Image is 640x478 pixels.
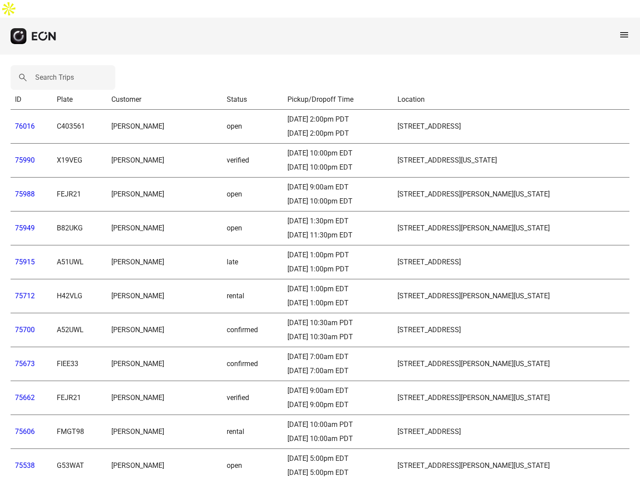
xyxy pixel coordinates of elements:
td: A51UWL [52,245,107,279]
td: confirmed [222,313,283,347]
div: [DATE] 2:00pm PDT [287,128,388,139]
td: open [222,110,283,144]
td: [PERSON_NAME] [107,144,223,178]
th: Plate [52,90,107,110]
td: C403561 [52,110,107,144]
div: [DATE] 1:30pm EDT [287,216,388,226]
td: [PERSON_NAME] [107,415,223,449]
div: [DATE] 9:00pm EDT [287,400,388,410]
td: open [222,211,283,245]
td: [STREET_ADDRESS][US_STATE] [393,144,629,178]
div: [DATE] 10:00am PDT [287,419,388,430]
div: [DATE] 2:00pm PDT [287,114,388,125]
a: 75662 [15,393,35,402]
div: [DATE] 1:00pm EDT [287,298,388,308]
a: 75949 [15,224,35,232]
th: Location [393,90,629,110]
th: Customer [107,90,223,110]
td: [PERSON_NAME] [107,347,223,381]
a: 75988 [15,190,35,198]
th: ID [11,90,52,110]
td: [STREET_ADDRESS][PERSON_NAME][US_STATE] [393,211,629,245]
td: verified [222,381,283,415]
td: [STREET_ADDRESS][PERSON_NAME][US_STATE] [393,279,629,313]
td: [STREET_ADDRESS] [393,415,629,449]
a: 75538 [15,461,35,470]
td: FMGT98 [52,415,107,449]
div: [DATE] 1:00pm EDT [287,284,388,294]
td: rental [222,415,283,449]
td: late [222,245,283,279]
td: [PERSON_NAME] [107,381,223,415]
td: [STREET_ADDRESS] [393,313,629,347]
div: [DATE] 10:00pm EDT [287,162,388,173]
div: [DATE] 1:00pm PDT [287,264,388,274]
td: [PERSON_NAME] [107,279,223,313]
a: 75915 [15,258,35,266]
div: [DATE] 11:30pm EDT [287,230,388,241]
td: H42VLG [52,279,107,313]
td: [PERSON_NAME] [107,211,223,245]
div: [DATE] 10:00pm EDT [287,148,388,159]
td: [PERSON_NAME] [107,245,223,279]
a: 75606 [15,427,35,436]
td: verified [222,144,283,178]
div: [DATE] 10:30am PDT [287,318,388,328]
div: [DATE] 7:00am EDT [287,366,388,376]
td: [PERSON_NAME] [107,313,223,347]
td: [PERSON_NAME] [107,110,223,144]
td: B82UKG [52,211,107,245]
td: open [222,178,283,211]
a: 75712 [15,292,35,300]
div: [DATE] 9:00am EDT [287,182,388,193]
td: [STREET_ADDRESS] [393,110,629,144]
td: confirmed [222,347,283,381]
a: 75673 [15,359,35,368]
div: [DATE] 5:00pm EDT [287,453,388,464]
td: FEJR21 [52,381,107,415]
label: Search Trips [35,72,74,83]
a: 75700 [15,326,35,334]
th: Status [222,90,283,110]
a: 75990 [15,156,35,164]
td: A52UWL [52,313,107,347]
span: menu [619,30,629,40]
div: [DATE] 1:00pm PDT [287,250,388,260]
td: [STREET_ADDRESS][PERSON_NAME][US_STATE] [393,178,629,211]
div: [DATE] 9:00am EDT [287,385,388,396]
td: [PERSON_NAME] [107,178,223,211]
div: [DATE] 10:30am PDT [287,332,388,342]
div: [DATE] 10:00am PDT [287,434,388,444]
td: [STREET_ADDRESS][PERSON_NAME][US_STATE] [393,381,629,415]
div: [DATE] 10:00pm EDT [287,196,388,207]
div: [DATE] 7:00am EDT [287,352,388,362]
a: 76016 [15,122,35,130]
td: X19VEG [52,144,107,178]
td: rental [222,279,283,313]
td: [STREET_ADDRESS][PERSON_NAME][US_STATE] [393,347,629,381]
td: FEJR21 [52,178,107,211]
td: [STREET_ADDRESS] [393,245,629,279]
div: [DATE] 5:00pm EDT [287,467,388,478]
td: FIEE33 [52,347,107,381]
th: Pickup/Dropoff Time [283,90,393,110]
